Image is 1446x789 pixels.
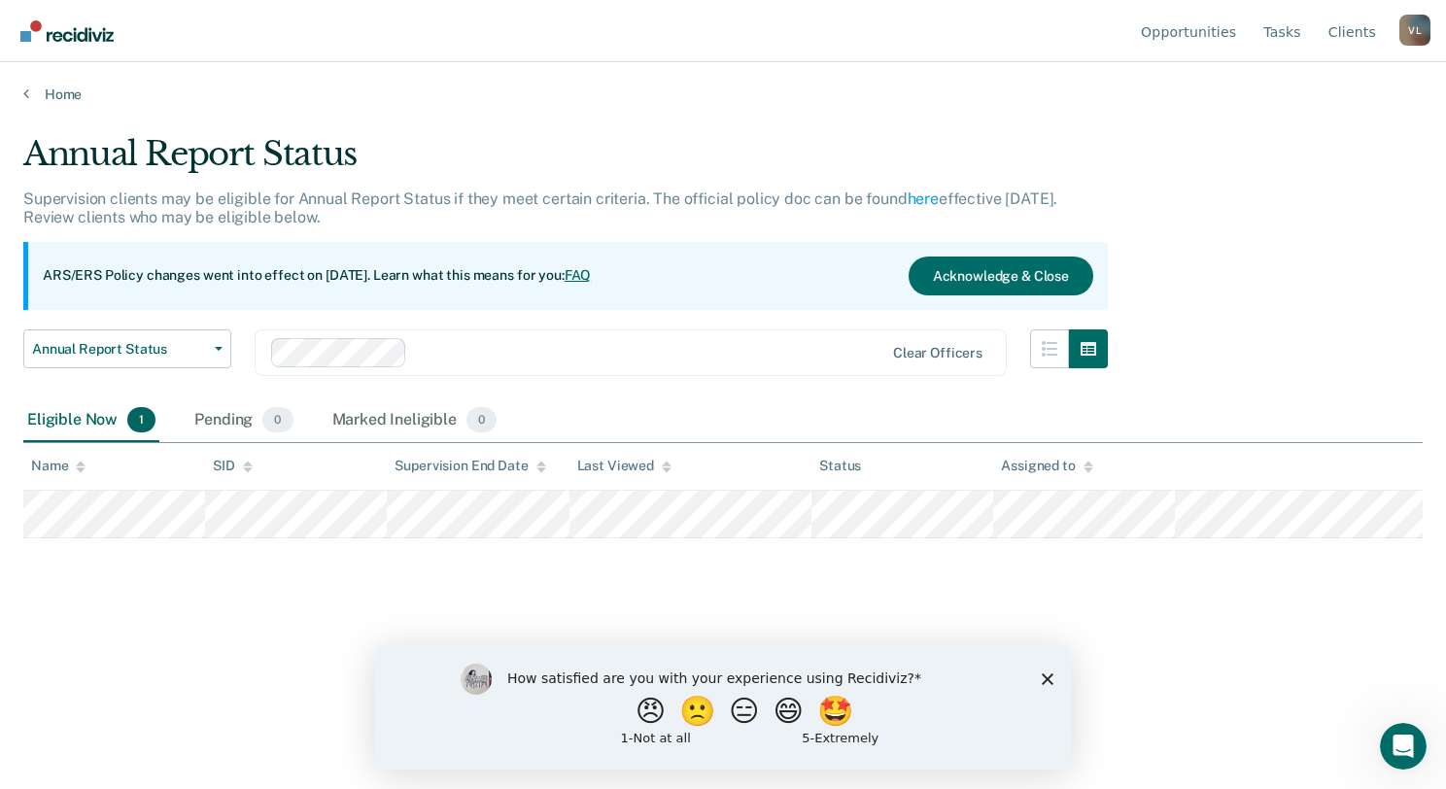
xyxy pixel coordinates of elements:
a: Home [23,86,1423,103]
div: Name [31,458,86,474]
div: Eligible Now1 [23,399,159,442]
iframe: Survey by Kim from Recidiviz [375,644,1071,770]
span: 1 [127,407,155,432]
span: 0 [262,407,293,432]
div: Status [819,458,861,474]
a: here [908,189,939,208]
div: Annual Report Status [23,134,1108,189]
a: FAQ [565,267,592,283]
img: Recidiviz [20,20,114,42]
div: Marked Ineligible0 [328,399,501,442]
iframe: Intercom live chat [1380,723,1427,770]
button: Acknowledge & Close [909,257,1093,295]
button: Annual Report Status [23,329,231,368]
div: SID [213,458,253,474]
div: Pending0 [190,399,296,442]
button: Profile dropdown button [1399,15,1430,46]
div: Supervision End Date [395,458,545,474]
div: Clear officers [893,345,982,361]
span: 0 [466,407,497,432]
p: Supervision clients may be eligible for Annual Report Status if they meet certain criteria. The o... [23,189,1057,226]
span: Annual Report Status [32,341,207,358]
div: Last Viewed [577,458,671,474]
div: Assigned to [1001,458,1092,474]
p: ARS/ERS Policy changes went into effect on [DATE]. Learn what this means for you: [43,266,591,286]
div: V L [1399,15,1430,46]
